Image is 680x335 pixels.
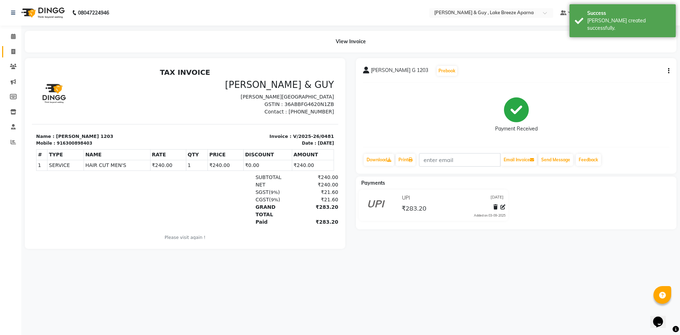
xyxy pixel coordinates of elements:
div: Payment Received [495,125,538,133]
button: Prebook [437,66,457,76]
div: 916300898403 [25,75,60,81]
img: logo [18,3,67,23]
span: UPI [402,194,410,202]
p: Contact : [PHONE_NUMBER] [158,43,302,50]
p: Invoice : V/2025-26/0481 [158,68,302,75]
div: ₹21.60 [263,131,306,138]
span: CGST [223,132,237,137]
div: ₹21.60 [263,123,306,131]
div: SUBTOTAL [219,108,263,116]
td: SERVICE [16,95,52,105]
span: 9% [239,124,246,130]
div: Date : [270,75,284,81]
th: QTY [154,84,176,95]
span: 9% [239,132,246,137]
th: RATE [118,84,154,95]
div: ₹240.00 [263,116,306,123]
div: Paid [219,153,263,161]
div: ( ) [219,131,263,138]
div: Success [587,10,670,17]
span: ₹283.20 [402,204,426,214]
div: Mobile : [4,75,23,81]
div: Bill created successfully. [587,17,670,32]
div: Added on 03-09-2025 [474,213,505,218]
h2: TAX INVOICE [4,3,302,11]
div: NET [219,116,263,123]
button: Email Invoice [501,154,537,166]
p: GSTIN : 36ABBFG4620N1ZB [158,35,302,43]
a: Download [364,154,394,166]
div: View Invoice [25,31,676,52]
div: [DATE] [286,75,302,81]
th: NAME [52,84,118,95]
span: [PERSON_NAME] G 1203 [371,67,428,77]
th: DISCOUNT [211,84,260,95]
span: Payments [361,180,385,186]
p: Please visit again ! [4,169,302,175]
p: Name : [PERSON_NAME] 1203 [4,68,149,75]
td: ₹0.00 [211,95,260,105]
div: ₹240.00 [263,108,306,116]
td: 1 [154,95,176,105]
td: ₹240.00 [118,95,154,105]
th: # [5,84,16,95]
a: Feedback [576,154,601,166]
th: PRICE [176,84,211,95]
th: AMOUNT [260,84,302,95]
a: Print [396,154,415,166]
td: ₹240.00 [260,95,302,105]
span: HAIR CUT MEN'S [53,96,117,104]
div: ( ) [219,123,263,131]
span: SGST [223,124,237,130]
span: [DATE] [491,194,504,202]
h3: [PERSON_NAME] & GUY [158,14,302,25]
b: 08047224946 [78,3,109,23]
div: ₹283.20 [263,138,306,153]
iframe: chat widget [650,307,673,328]
th: TYPE [16,84,52,95]
div: ₹283.20 [263,153,306,161]
td: ₹240.00 [176,95,211,105]
button: Send Message [538,154,573,166]
td: 1 [5,95,16,105]
p: [PERSON_NAME][GEOGRAPHIC_DATA] [158,28,302,35]
div: GRAND TOTAL [219,138,263,153]
input: enter email [419,153,500,167]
